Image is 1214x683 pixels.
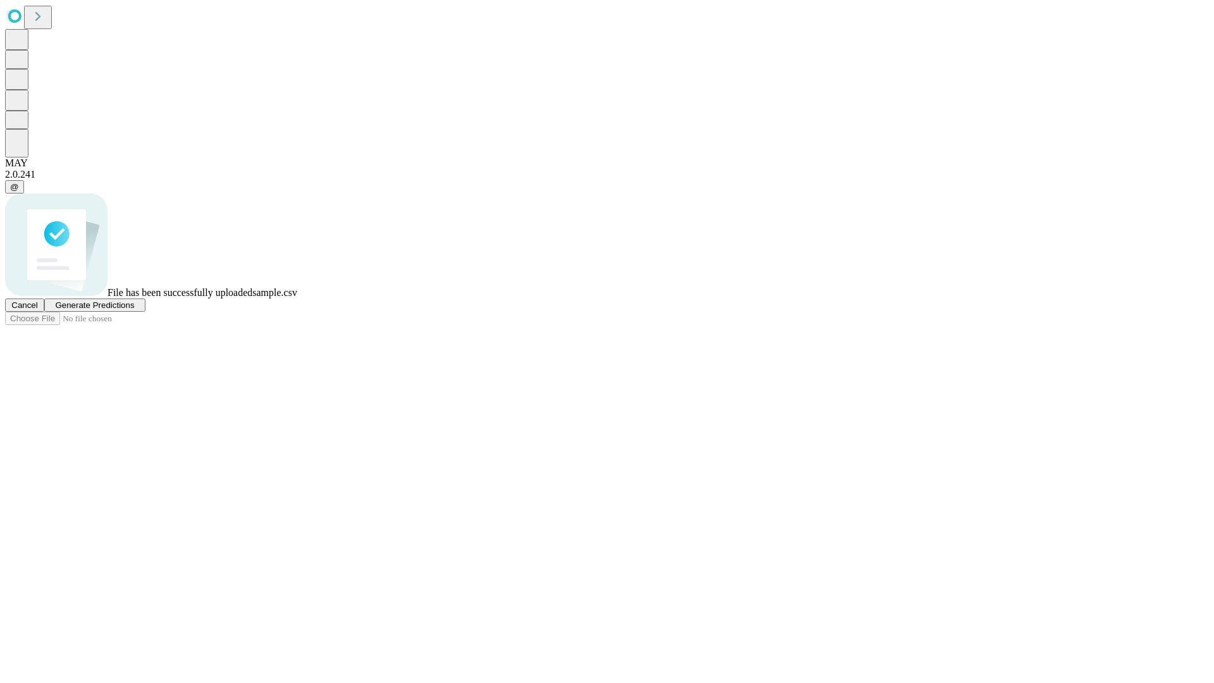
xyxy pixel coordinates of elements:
button: Generate Predictions [44,298,145,312]
button: @ [5,180,24,194]
span: @ [10,182,19,192]
span: File has been successfully uploaded [107,287,252,298]
span: Cancel [11,300,38,310]
span: sample.csv [252,287,297,298]
button: Cancel [5,298,44,312]
span: Generate Predictions [55,300,134,310]
div: MAY [5,157,1209,169]
div: 2.0.241 [5,169,1209,180]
